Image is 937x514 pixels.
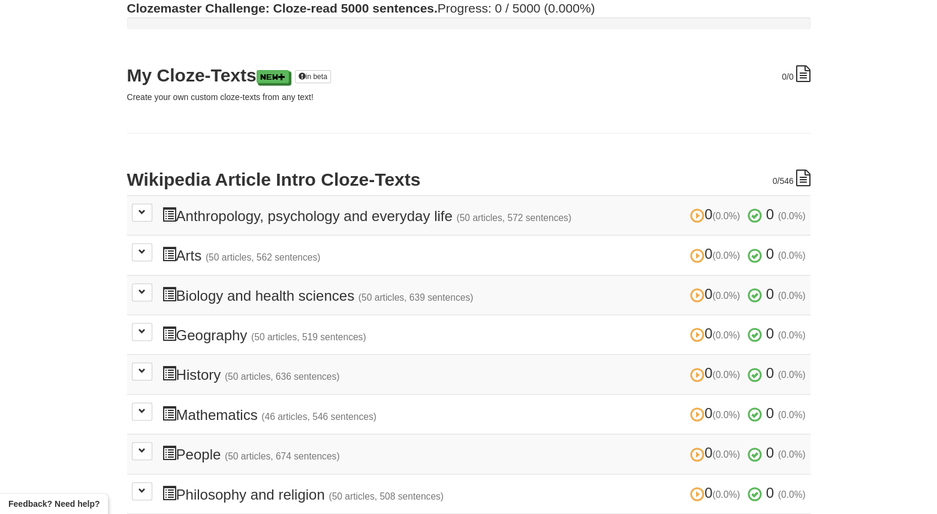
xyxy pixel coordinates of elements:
[329,491,444,501] small: (50 articles, 508 sentences)
[690,325,744,341] span: 0
[778,250,806,261] small: (0.0%)
[766,325,774,341] span: 0
[690,485,744,501] span: 0
[778,489,806,500] small: (0.0%)
[766,286,774,302] span: 0
[690,365,744,381] span: 0
[358,292,474,303] small: (50 articles, 639 sentences)
[162,326,806,343] h3: Geography
[712,370,740,380] small: (0.0%)
[766,365,774,381] span: 0
[766,405,774,421] span: 0
[712,489,740,500] small: (0.0%)
[690,445,744,461] span: 0
[766,246,774,262] span: 0
[690,246,744,262] span: 0
[766,445,774,461] span: 0
[162,485,806,503] h3: Philosophy and religion
[712,449,740,459] small: (0.0%)
[162,246,806,264] h3: Arts
[162,365,806,383] h3: History
[712,211,740,221] small: (0.0%)
[778,370,806,380] small: (0.0%)
[772,176,777,186] span: 0
[162,445,806,462] h3: People
[778,410,806,420] small: (0.0%)
[690,206,744,222] span: 0
[690,286,744,302] span: 0
[127,91,811,103] p: Create your own custom cloze-texts from any text!
[712,291,740,301] small: (0.0%)
[782,72,787,81] span: 0
[225,451,340,461] small: (50 articles, 674 sentences)
[162,207,806,224] h3: Anthropology, psychology and everyday life
[162,406,806,423] h3: Mathematics
[766,485,774,501] span: 0
[778,449,806,459] small: (0.0%)
[690,405,744,421] span: 0
[712,330,740,340] small: (0.0%)
[257,70,289,83] a: New
[778,291,806,301] small: (0.0%)
[772,170,810,187] div: /546
[225,371,340,382] small: (50 articles, 636 sentences)
[127,1,438,15] strong: Clozemaster Challenge: Cloze-read 5000 sentences.
[778,330,806,340] small: (0.0%)
[778,211,806,221] small: (0.0%)
[206,252,321,262] small: (50 articles, 562 sentences)
[127,65,811,85] h2: My Cloze-Texts
[782,65,810,83] div: /0
[251,332,366,342] small: (50 articles, 519 sentences)
[127,170,811,189] h2: Wikipedia Article Intro Cloze-Texts
[261,412,376,422] small: (46 articles, 546 sentences)
[712,410,740,420] small: (0.0%)
[766,206,774,222] span: 0
[8,498,100,510] span: Open feedback widget
[162,286,806,304] h3: Biology and health sciences
[127,1,595,15] span: Progress: 0 / 5000 (0.000%)
[712,250,740,261] small: (0.0%)
[456,213,571,223] small: (50 articles, 572 sentences)
[295,70,331,83] a: in beta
